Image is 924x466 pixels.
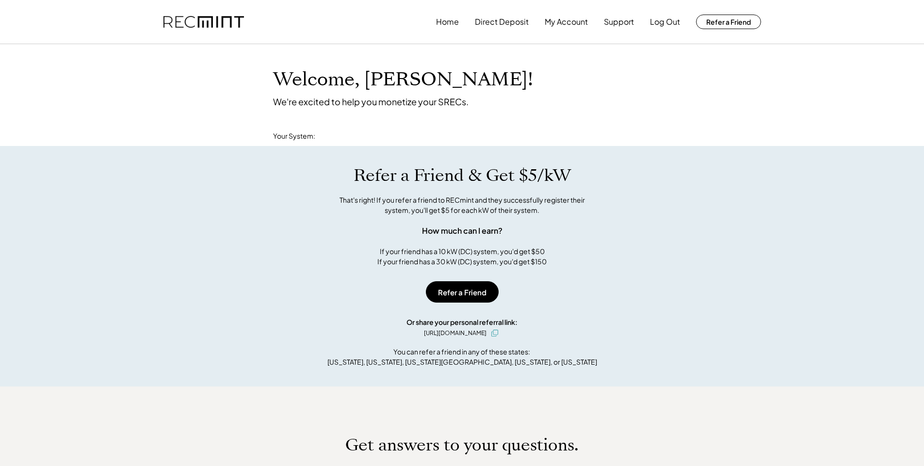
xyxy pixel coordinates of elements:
img: recmint-logotype%403x.png [163,16,244,28]
button: Home [436,12,459,32]
h1: Refer a Friend & Get $5/kW [354,165,571,186]
button: Refer a Friend [426,281,499,303]
button: Log Out [650,12,680,32]
button: Support [604,12,634,32]
button: click to copy [489,327,501,339]
div: Your System: [273,131,315,141]
div: How much can I earn? [422,225,503,237]
div: We're excited to help you monetize your SRECs. [273,96,469,107]
div: [URL][DOMAIN_NAME] [424,329,486,337]
button: Refer a Friend [696,15,761,29]
button: My Account [545,12,588,32]
div: You can refer a friend in any of these states: [US_STATE], [US_STATE], [US_STATE][GEOGRAPHIC_DATA... [327,347,597,367]
div: Or share your personal referral link: [406,317,518,327]
button: Direct Deposit [475,12,529,32]
div: That's right! If you refer a friend to RECmint and they successfully register their system, you'l... [329,195,596,215]
div: If your friend has a 10 kW (DC) system, you'd get $50 If your friend has a 30 kW (DC) system, you... [377,246,547,267]
h1: Get answers to your questions. [345,435,579,455]
h1: Welcome, [PERSON_NAME]! [273,68,533,91]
